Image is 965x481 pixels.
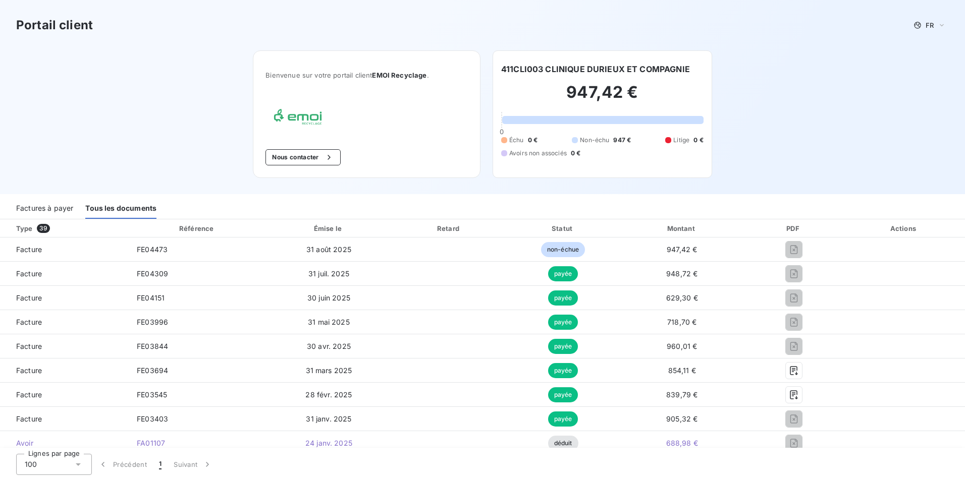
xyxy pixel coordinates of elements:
[666,414,698,423] span: 905,32 €
[8,269,121,279] span: Facture
[306,414,351,423] span: 31 janv. 2025
[137,439,165,447] span: FA01107
[548,363,578,378] span: payée
[548,411,578,427] span: payée
[37,224,50,233] span: 39
[501,63,690,75] h6: 411CLI003 CLINIQUE DURIEUX ET COMPAGNIE
[308,269,349,278] span: 31 juil. 2025
[509,136,524,145] span: Échu
[926,21,934,29] span: FR
[85,198,156,219] div: Tous les documents
[667,318,696,326] span: 718,70 €
[667,245,697,254] span: 947,42 €
[667,342,697,350] span: 960,01 €
[548,387,578,402] span: payée
[153,454,168,475] button: 1
[8,317,121,327] span: Facture
[548,290,578,306] span: payée
[179,224,213,232] div: Référence
[372,71,426,79] span: EMOI Recyclage
[580,136,609,145] span: Non-échu
[8,293,121,303] span: Facture
[8,438,121,448] span: Avoir
[305,439,352,447] span: 24 janv. 2025
[265,71,468,79] span: Bienvenue sur votre portail client .
[528,136,538,145] span: 0 €
[168,454,219,475] button: Suivant
[541,242,585,257] span: non-échue
[137,390,167,399] span: FE03545
[613,136,631,145] span: 947 €
[25,459,37,469] span: 100
[845,223,963,233] div: Actions
[137,366,168,375] span: FE03694
[571,149,580,158] span: 0 €
[666,269,698,278] span: 948,72 €
[137,245,168,254] span: FE04473
[548,339,578,354] span: payée
[137,269,168,278] span: FE04309
[548,266,578,281] span: payée
[693,136,703,145] span: 0 €
[268,223,390,233] div: Émise le
[306,245,351,254] span: 31 août 2025
[501,82,704,112] h2: 947,42 €
[666,390,698,399] span: 839,79 €
[673,136,689,145] span: Litige
[307,342,351,350] span: 30 avr. 2025
[8,245,121,255] span: Facture
[500,128,504,136] span: 0
[265,149,340,165] button: Nous contacter
[16,198,73,219] div: Factures à payer
[548,315,578,330] span: payée
[8,414,121,424] span: Facture
[666,439,698,447] span: 688,98 €
[509,223,617,233] div: Statut
[8,366,121,376] span: Facture
[509,149,567,158] span: Avoirs non associés
[305,390,352,399] span: 28 févr. 2025
[159,459,162,469] span: 1
[137,318,168,326] span: FE03996
[307,293,350,302] span: 30 juin 2025
[8,341,121,351] span: Facture
[137,342,168,350] span: FE03844
[10,223,127,233] div: Type
[746,223,841,233] div: PDF
[137,414,168,423] span: FE03403
[668,366,696,375] span: 854,11 €
[308,318,350,326] span: 31 mai 2025
[137,293,165,302] span: FE04151
[394,223,505,233] div: Retard
[8,390,121,400] span: Facture
[666,293,698,302] span: 629,30 €
[265,103,330,133] img: Company logo
[16,16,93,34] h3: Portail client
[92,454,153,475] button: Précédent
[621,223,742,233] div: Montant
[306,366,352,375] span: 31 mars 2025
[548,436,578,451] span: déduit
